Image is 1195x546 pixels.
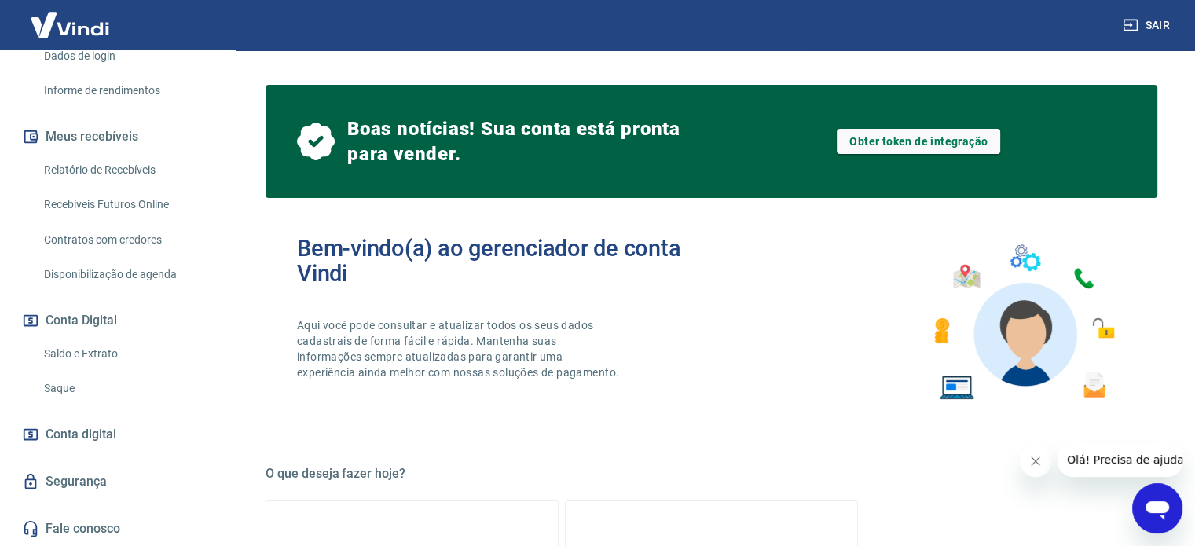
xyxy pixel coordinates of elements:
[38,372,216,405] a: Saque
[1120,11,1176,40] button: Sair
[19,119,216,154] button: Meus recebíveis
[347,116,687,167] span: Boas notícias! Sua conta está pronta para vender.
[38,258,216,291] a: Disponibilização de agenda
[837,129,1000,154] a: Obter token de integração
[19,417,216,452] a: Conta digital
[266,466,1157,482] h5: O que deseja fazer hoje?
[1058,442,1182,477] iframe: Mensagem da empresa
[920,236,1126,409] img: Imagem de um avatar masculino com diversos icones exemplificando as funcionalidades do gerenciado...
[38,224,216,256] a: Contratos com credores
[46,423,116,445] span: Conta digital
[19,1,121,49] img: Vindi
[19,464,216,499] a: Segurança
[38,154,216,186] a: Relatório de Recebíveis
[38,189,216,221] a: Recebíveis Futuros Online
[19,303,216,338] button: Conta Digital
[297,236,712,286] h2: Bem-vindo(a) ao gerenciador de conta Vindi
[1020,445,1051,477] iframe: Fechar mensagem
[1132,483,1182,533] iframe: Botão para abrir a janela de mensagens
[19,511,216,546] a: Fale conosco
[38,40,216,72] a: Dados de login
[297,317,622,380] p: Aqui você pode consultar e atualizar todos os seus dados cadastrais de forma fácil e rápida. Mant...
[9,11,132,24] span: Olá! Precisa de ajuda?
[38,75,216,107] a: Informe de rendimentos
[38,338,216,370] a: Saldo e Extrato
